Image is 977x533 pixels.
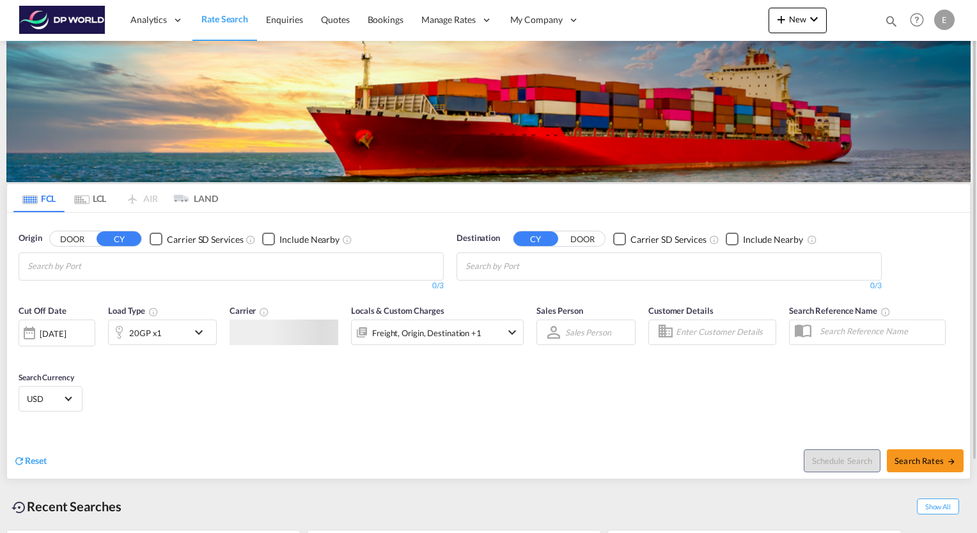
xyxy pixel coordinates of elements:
md-icon: Unchecked: Search for CY (Container Yard) services for all selected carriers.Checked : Search for... [246,235,256,245]
div: Help [906,9,934,32]
button: CY [97,231,141,246]
md-pagination-wrapper: Use the left and right arrow keys to navigate between tabs [13,184,218,212]
div: E [934,10,955,30]
md-icon: icon-arrow-right [947,457,956,466]
md-checkbox: Checkbox No Ink [613,232,707,245]
div: Freight Origin Destination Factory Stuffing [372,324,481,342]
div: [DATE] [19,320,95,346]
md-chips-wrap: Chips container with autocompletion. Enter the text area, type text to search, and then use the u... [464,253,592,277]
input: Chips input. [27,256,149,277]
div: icon-refreshReset [13,454,47,468]
span: Reset [25,455,47,466]
md-datepicker: Select [19,344,28,362]
span: USD [27,393,63,405]
div: Recent Searches [6,492,127,521]
md-chips-wrap: Chips container with autocompletion. Enter the text area, type text to search, and then use the u... [26,253,154,277]
span: Quotes [321,14,349,25]
md-icon: icon-refresh [13,455,25,467]
input: Search Reference Name [813,321,945,341]
md-checkbox: Checkbox No Ink [262,232,340,245]
div: 0/3 [19,281,444,291]
span: New [774,14,822,24]
md-icon: icon-information-outline [148,307,159,317]
button: Search Ratesicon-arrow-right [887,449,964,472]
md-select: Sales Person [564,323,613,341]
md-tab-item: LAND [167,184,218,212]
span: Bookings [368,14,403,25]
input: Chips input. [465,256,587,277]
md-checkbox: Checkbox No Ink [726,232,803,245]
img: c08ca190194411f088ed0f3ba295208c.png [19,6,106,35]
md-icon: icon-chevron-down [191,325,213,340]
span: Destination [457,232,500,245]
md-tab-item: FCL [13,184,65,212]
md-icon: icon-chevron-down [504,325,520,340]
div: icon-magnify [884,14,898,33]
button: CY [513,231,558,246]
md-icon: Unchecked: Ignores neighbouring ports when fetching rates.Checked : Includes neighbouring ports w... [342,235,352,245]
span: Carrier [230,305,269,316]
span: Show All [917,498,959,514]
md-icon: icon-chevron-down [806,12,822,27]
span: Load Type [108,305,159,316]
span: Cut Off Date [19,305,66,316]
md-select: Select Currency: $ USDUnited States Dollar [26,389,75,408]
md-icon: The selected Trucker/Carrierwill be displayed in the rate results If the rates are from another f... [259,307,269,317]
img: LCL+%26+FCL+BACKGROUND.png [6,41,971,182]
span: Rate Search [201,13,248,24]
button: DOOR [560,232,605,247]
span: Sales Person [536,305,583,316]
md-icon: icon-backup-restore [12,500,27,515]
md-icon: Unchecked: Search for CY (Container Yard) services for all selected carriers.Checked : Search for... [709,235,719,245]
button: Note: By default Schedule search will only considerorigin ports, destination ports and cut off da... [804,449,880,472]
span: Origin [19,232,42,245]
div: Carrier SD Services [167,233,243,246]
md-icon: Unchecked: Ignores neighbouring ports when fetching rates.Checked : Includes neighbouring ports w... [807,235,817,245]
span: Search Rates [895,456,956,466]
span: Enquiries [266,14,303,25]
div: Include Nearby [279,233,340,246]
span: Customer Details [648,305,713,316]
md-checkbox: Checkbox No Ink [150,232,243,245]
div: [DATE] [40,328,66,339]
md-icon: icon-plus 400-fg [774,12,789,27]
input: Enter Customer Details [676,323,772,342]
div: Include Nearby [743,233,803,246]
button: icon-plus 400-fgNewicon-chevron-down [769,8,827,33]
span: My Company [510,13,563,26]
div: 20GP x1icon-chevron-down [108,320,217,345]
md-icon: icon-magnify [884,14,898,28]
div: 20GP x1 [129,324,162,342]
md-tab-item: LCL [65,184,116,212]
div: Carrier SD Services [630,233,707,246]
div: 0/3 [457,281,882,291]
div: OriginDOOR CY Checkbox No InkUnchecked: Search for CY (Container Yard) services for all selected ... [7,213,970,478]
span: Help [906,9,928,31]
div: Freight Origin Destination Factory Stuffingicon-chevron-down [351,320,524,345]
button: DOOR [50,232,95,247]
span: Search Reference Name [789,305,891,316]
span: Analytics [130,13,167,26]
md-icon: Your search will be saved by the below given name [880,307,891,317]
span: Search Currency [19,373,74,382]
span: Manage Rates [421,13,476,26]
span: Locals & Custom Charges [351,305,444,316]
